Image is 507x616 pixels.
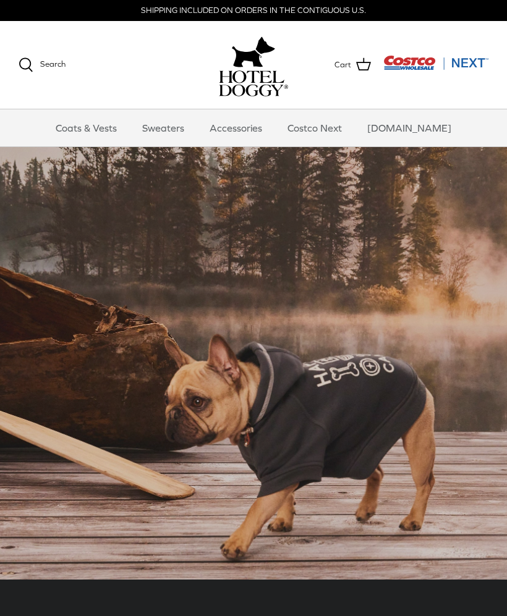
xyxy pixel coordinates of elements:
[356,109,462,146] a: [DOMAIN_NAME]
[334,57,371,73] a: Cart
[131,109,195,146] a: Sweaters
[198,109,273,146] a: Accessories
[219,33,288,96] a: hoteldoggy.com hoteldoggycom
[232,33,275,70] img: hoteldoggy.com
[40,59,66,69] span: Search
[276,109,353,146] a: Costco Next
[383,55,488,70] img: Costco Next
[334,59,351,72] span: Cart
[45,109,128,146] a: Coats & Vests
[19,57,66,72] a: Search
[219,70,288,96] img: hoteldoggycom
[383,63,488,72] a: Visit Costco Next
